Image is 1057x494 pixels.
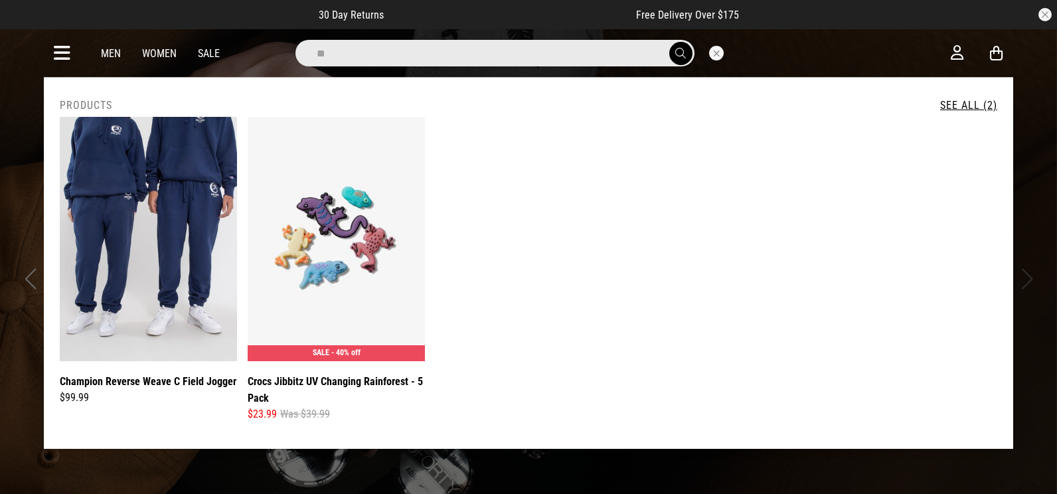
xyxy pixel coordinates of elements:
[198,47,220,60] a: Sale
[60,390,237,406] div: $99.99
[331,348,361,357] span: - 40% off
[11,5,50,45] button: Open LiveChat chat widget
[60,117,237,361] img: Champion Reverse Weave C Field Jogger in Blue
[313,348,329,357] span: SALE
[60,373,236,390] a: Champion Reverse Weave C Field Jogger
[636,9,739,21] span: Free Delivery Over $175
[142,47,177,60] a: Women
[940,99,997,112] a: See All (2)
[60,99,112,112] h2: Products
[709,46,724,60] button: Close search
[319,9,384,21] span: 30 Day Returns
[248,406,277,422] span: $23.99
[280,406,330,422] span: Was $39.99
[248,373,425,406] a: Crocs Jibbitz UV Changing Rainforest - 5 Pack
[248,117,425,361] img: Crocs Jibbitz Uv Changing Rainforest - 5 Pack in Multi
[101,47,121,60] a: Men
[410,8,610,21] iframe: Customer reviews powered by Trustpilot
